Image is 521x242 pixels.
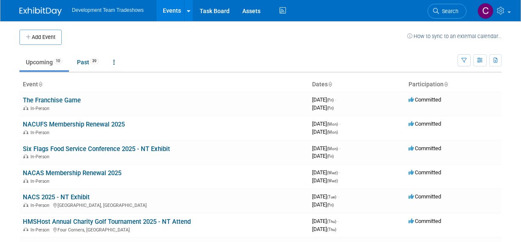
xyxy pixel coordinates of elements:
span: - [339,145,340,151]
img: ExhibitDay [19,7,62,16]
th: Event [19,77,309,92]
a: NACAS Membership Renewal 2025 [23,169,121,177]
span: [DATE] [312,121,340,127]
span: Committed [409,193,441,200]
th: Dates [309,77,405,92]
span: Committed [409,121,441,127]
span: (Thu) [327,227,336,232]
span: (Fri) [327,98,334,102]
span: [DATE] [312,226,336,232]
a: Past39 [71,54,105,70]
span: In-Person [30,179,52,184]
a: HMSHost Annual Charity Golf Tournament 2025 - NT Attend [23,218,191,225]
span: In-Person [30,203,52,208]
div: Four Corners, [GEOGRAPHIC_DATA] [23,226,305,233]
img: In-Person Event [23,179,28,183]
span: [DATE] [312,145,340,151]
span: Development Team Tradeshows [72,7,144,13]
a: Sort by Participation Type [444,81,448,88]
span: Search [439,8,458,14]
span: (Mon) [327,130,338,135]
span: - [335,96,336,103]
span: [DATE] [312,169,340,176]
a: NACUFS Membership Renewal 2025 [23,121,125,128]
img: In-Person Event [23,227,28,231]
img: In-Person Event [23,203,28,207]
span: [DATE] [312,177,338,184]
span: (Wed) [327,170,338,175]
a: Search [428,4,466,19]
span: In-Person [30,154,52,159]
span: (Wed) [327,179,338,183]
span: - [337,218,339,224]
span: (Fri) [327,154,334,159]
a: The Franchise Game [23,96,81,104]
span: [DATE] [312,218,339,224]
span: 10 [53,58,63,64]
img: In-Person Event [23,154,28,158]
img: In-Person Event [23,106,28,110]
img: In-Person Event [23,130,28,134]
button: Add Event [19,30,62,45]
span: (Mon) [327,122,338,126]
span: (Mon) [327,146,338,151]
span: [DATE] [312,129,338,135]
span: - [337,193,339,200]
div: [GEOGRAPHIC_DATA], [GEOGRAPHIC_DATA] [23,201,305,208]
img: Courtney Perkins [477,3,494,19]
span: Committed [409,169,441,176]
span: (Fri) [327,203,334,207]
a: Sort by Start Date [328,81,332,88]
span: In-Person [30,130,52,135]
span: [DATE] [312,193,339,200]
span: [DATE] [312,153,334,159]
a: How to sync to an external calendar... [407,33,502,39]
span: (Thu) [327,219,336,224]
a: Sort by Event Name [38,81,42,88]
span: Committed [409,145,441,151]
span: [DATE] [312,104,334,111]
span: In-Person [30,106,52,111]
th: Participation [405,77,502,92]
span: - [339,121,340,127]
span: Committed [409,218,441,224]
span: In-Person [30,227,52,233]
span: - [339,169,340,176]
a: NACS 2025 - NT Exhibit [23,193,90,201]
span: 39 [90,58,99,64]
span: Committed [409,96,441,103]
span: [DATE] [312,201,334,208]
span: (Fri) [327,106,334,110]
span: [DATE] [312,96,336,103]
a: Upcoming10 [19,54,69,70]
span: (Tue) [327,195,336,199]
a: Six Flags Food Service Conference 2025 - NT Exhibit [23,145,170,153]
